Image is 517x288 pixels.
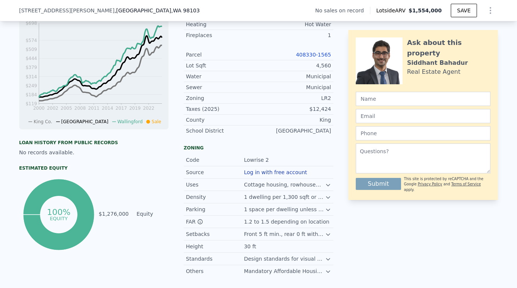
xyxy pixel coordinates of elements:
div: Estimated Equity [19,165,169,171]
input: Phone [356,126,490,140]
div: Lot Sqft [186,62,258,69]
tspan: $574 [25,38,37,43]
tspan: 2017 [116,106,127,111]
tspan: 2002 [47,106,58,111]
td: $1,276,000 [98,210,129,218]
div: Cottage housing, rowhouses, townhouses, multifamily, ADUs with single family, rowhouses, and town... [244,181,325,188]
div: Code [186,156,244,164]
div: Loan history from public records [19,140,169,146]
tspan: 2005 [61,106,72,111]
span: [STREET_ADDRESS][PERSON_NAME] [19,7,114,14]
div: Hot Water [258,21,331,28]
tspan: 2000 [33,106,45,111]
a: 408330-1565 [296,52,331,58]
span: Wallingford [117,119,143,124]
div: Zoning [186,94,258,102]
div: Source [186,169,244,176]
div: No records available. [19,149,169,156]
div: Municipal [258,84,331,91]
tspan: 2011 [88,106,100,111]
div: 4,560 [258,62,331,69]
div: School District [186,127,258,134]
a: Privacy Policy [418,182,442,186]
tspan: equity [50,215,68,221]
tspan: 2014 [102,106,113,111]
tspan: $444 [25,56,37,61]
div: Height [186,243,244,250]
button: Show Options [483,3,498,18]
div: Parking [186,206,244,213]
div: Design standards for visual interest; amenity areas must be unenclosed; Green Factor score of .60... [244,255,325,263]
div: Heating [186,21,258,28]
div: Mandatory Affordable Housing (MHA) applies; Green Building standards for additional capacity. [244,267,325,275]
tspan: $119 [25,101,37,106]
div: Uses [186,181,244,188]
div: FAR [186,218,244,225]
a: Terms of Service [451,182,481,186]
div: Siddhant Bahadur [407,58,468,67]
div: Municipal [258,73,331,80]
span: [GEOGRAPHIC_DATA] [61,119,108,124]
div: Ask about this property [407,37,490,58]
tspan: $184 [25,92,37,97]
tspan: $379 [25,65,37,70]
span: $1,554,000 [409,7,442,13]
tspan: 100% [47,207,70,217]
input: Name [356,92,490,106]
div: LR2 [258,94,331,102]
tspan: $509 [25,47,37,52]
tspan: $698 [25,21,37,26]
span: King Co. [34,119,52,124]
div: $12,424 [258,105,331,113]
div: Taxes (2025) [186,105,258,113]
tspan: 2022 [143,106,155,111]
div: [GEOGRAPHIC_DATA] [258,127,331,134]
span: , WA 98103 [171,7,200,13]
button: Log in with free account [244,169,307,175]
button: Submit [356,178,401,190]
tspan: 2008 [74,106,86,111]
tspan: $249 [25,83,37,88]
div: Parcel [186,51,258,58]
div: 1 dwelling per 1,300 sqft or no limit depending on location. [244,193,325,201]
div: Fireplaces [186,31,258,39]
div: 1 [258,31,331,39]
div: Front 5 ft min., rear 0 ft with alley or 7 ft without, side 5 ft min. [244,230,325,238]
div: 1.2 to 1.5 depending on location [244,218,331,225]
div: 30 ft [244,243,257,250]
input: Email [356,109,490,123]
td: Equity [135,210,169,218]
div: 1 space per dwelling unless in urban centers or transit areas; alley access required if alley pre... [244,206,325,213]
tspan: 2019 [129,106,141,111]
div: Lowrise 2 [244,156,270,164]
div: Water [186,73,258,80]
div: This site is protected by reCAPTCHA and the Google and apply. [404,176,490,192]
span: , [GEOGRAPHIC_DATA] [114,7,200,14]
div: Real Estate Agent [407,67,461,76]
div: Density [186,193,244,201]
span: Lotside ARV [376,7,409,14]
div: Standards [186,255,244,263]
button: SAVE [451,4,477,17]
div: No sales on record [315,7,370,14]
div: Zoning [184,145,333,151]
div: Sewer [186,84,258,91]
tspan: $314 [25,74,37,79]
div: Others [186,267,244,275]
span: Sale [152,119,161,124]
div: Setbacks [186,230,244,238]
div: King [258,116,331,124]
div: County [186,116,258,124]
